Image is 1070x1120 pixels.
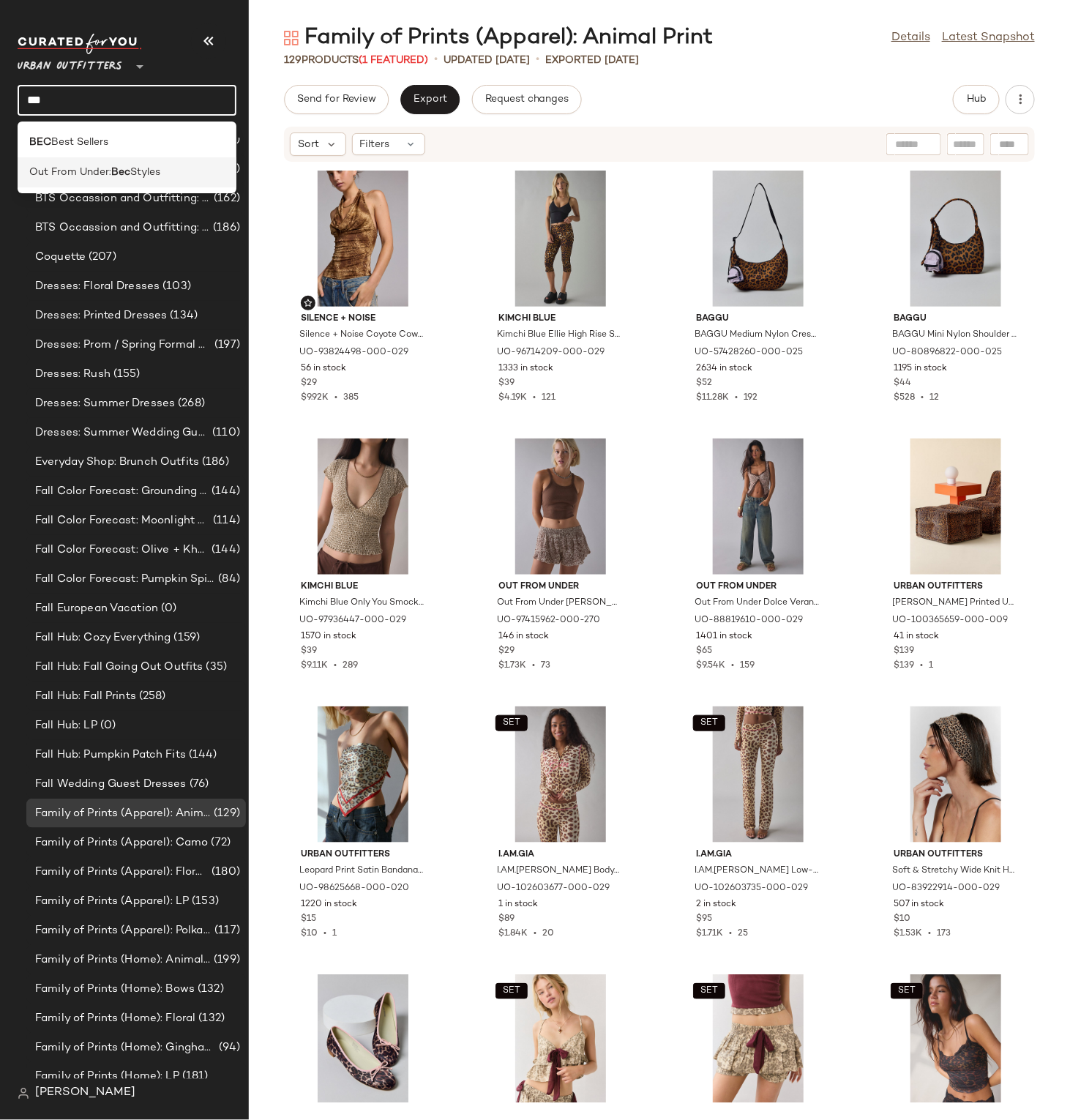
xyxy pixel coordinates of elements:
span: $10 [301,929,318,938]
span: $1.73K [498,661,526,671]
span: Dresses: Prom / Spring Formal Outfitting [35,337,212,354]
span: UO-100365659-000-009 [892,614,1008,627]
span: 12 [929,393,939,403]
span: Soft & Stretchy Wide Knit Headband Set in Leopard/Black, Women's at Urban Outfitters [892,865,1017,878]
img: 101272052_220_b [882,974,1030,1110]
span: 192 [744,393,757,403]
span: • [914,661,929,671]
span: $89 [498,913,515,926]
img: 100785302_015_b [684,974,832,1110]
span: 289 [343,661,358,671]
span: • [434,51,438,69]
span: $9.92K [301,393,329,403]
span: (144) [209,542,240,559]
span: 1333 in stock [498,362,553,376]
span: UO-83922914-000-029 [892,882,1000,895]
span: Silence + Noise Coyote Cowl Neck Halter Top in Snake Leopard, Women's at Urban Outfitters [299,329,424,342]
span: (258) [136,688,166,705]
span: (207) [86,249,116,266]
span: (134) [167,307,198,324]
button: SET [495,715,528,731]
span: Urban Outfitters [18,50,122,76]
span: (159) [171,630,201,646]
span: (1 Featured) [359,55,428,66]
span: Coquette [35,249,86,266]
span: Sort [298,137,319,152]
span: 20 [542,929,554,938]
span: Kimchi Blue Only You Smocked Short Sleeve Top in Tiny Leopard, Women's at Urban Outfitters [299,597,424,610]
span: $39 [301,645,317,658]
span: SET [502,986,520,996]
img: svg%3e [304,299,313,307]
span: • [729,393,744,403]
span: Out From Under [498,580,623,594]
span: UO-88819610-000-029 [695,614,803,627]
span: Dresses: Rush [35,366,111,383]
span: 159 [740,661,755,671]
span: BAGGU [894,313,1018,326]
b: BEC [29,135,51,150]
span: • [527,393,542,403]
span: $1.84K [498,929,528,938]
span: 1 [332,929,337,938]
span: Styles [130,165,160,180]
span: Family of Prints (Apparel): Florals [35,864,209,881]
span: • [329,393,343,403]
span: UO-80896822-000-025 [892,346,1002,359]
span: Kimchi Blue [498,313,623,326]
span: Urban Outfitters [894,848,1018,862]
span: (199) [211,952,240,968]
span: $15 [301,913,316,926]
span: $1.53K [894,929,922,938]
span: $10 [894,913,910,926]
img: svg%3e [284,31,299,45]
span: SET [897,986,916,996]
span: UO-102603735-000-029 [695,882,808,895]
div: Family of Prints (Apparel): Animal Print [284,23,713,53]
span: Out From Under Dolce Verano Corset in Dainty Cheetah, Women's at Urban Outfitters [695,597,819,610]
span: (162) [211,190,240,207]
span: Fall Color Forecast: Pumpkin Spice Tones [35,571,215,588]
span: 1195 in stock [894,362,947,376]
span: • [528,929,542,938]
span: • [915,393,929,403]
span: $65 [696,645,712,658]
span: 129 [284,55,302,66]
span: 146 in stock [498,630,549,643]
button: SET [693,983,725,999]
span: Fall Color Forecast: Olive + Khaki [35,542,209,559]
span: UO-57428260-000-025 [695,346,803,359]
span: Best Sellers [51,135,108,150]
span: UO-96714209-000-029 [497,346,605,359]
span: (268) [175,395,205,412]
span: UO-98625668-000-020 [299,882,409,895]
b: Bec [111,165,130,180]
span: • [526,661,541,671]
span: 1 in stock [498,898,538,911]
span: Request changes [485,94,569,105]
button: Export [400,85,460,114]
span: (72) [209,835,231,851]
span: $29 [498,645,515,658]
span: • [328,661,343,671]
img: 57428260_025_b [684,171,832,307]
img: 98626336_029_b [289,974,437,1110]
span: Family of Prints (Apparel): LP [35,893,189,910]
span: 385 [343,393,359,403]
span: I.AM.GIA [498,848,623,862]
span: • [725,661,740,671]
img: 83922914_029_b [882,706,1030,843]
span: $139 [894,661,914,671]
button: SET [693,715,725,731]
span: (180) [209,864,240,881]
button: SET [891,983,923,999]
span: (186) [210,220,240,236]
span: (103) [160,278,191,295]
span: Export [413,94,447,105]
span: Everyday Shop: Brunch Outfits [35,454,199,471]
span: I.AM.GIA [696,848,820,862]
img: 97936447_029_b [289,438,437,575]
span: Fall Hub: LP [35,717,97,734]
span: Hub [966,94,987,105]
span: Family of Prints (Home): Floral [35,1010,195,1027]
